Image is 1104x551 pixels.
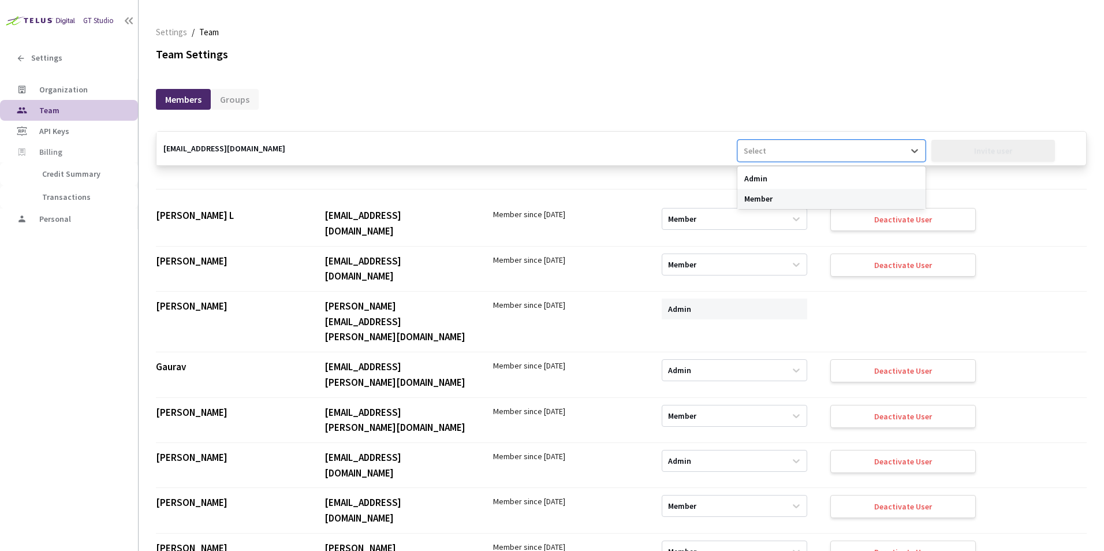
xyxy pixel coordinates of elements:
[42,192,91,202] span: Transactions
[493,208,639,221] div: Member since [DATE]
[493,450,639,463] div: Member since [DATE]
[744,145,766,157] div: Select
[974,146,1012,155] div: Invite user
[156,495,301,511] div: [PERSON_NAME]
[493,254,639,266] div: Member since [DATE]
[668,455,691,466] div: Admin
[737,169,925,189] div: Admin
[668,501,696,512] div: Member
[493,405,639,418] div: Member since [DATE]
[83,16,114,27] div: GT Studio
[325,254,470,284] div: [EMAIL_ADDRESS][DOMAIN_NAME]
[192,25,195,39] li: /
[156,405,301,420] div: [PERSON_NAME]
[493,359,639,372] div: Member since [DATE]
[668,365,691,376] div: Admin
[874,366,932,375] div: Deactivate User
[493,495,639,508] div: Member since [DATE]
[156,208,301,224] div: [PERSON_NAME] L
[156,299,301,314] div: [PERSON_NAME]
[325,359,470,390] div: [EMAIL_ADDRESS][PERSON_NAME][DOMAIN_NAME]
[154,25,189,38] a: Settings
[874,260,932,270] div: Deactivate User
[874,412,932,421] div: Deactivate User
[156,89,211,110] div: Members
[874,457,932,466] div: Deactivate User
[31,53,62,63] span: Settings
[668,410,696,421] div: Member
[211,89,259,110] div: Groups
[156,46,1087,63] div: Team Settings
[39,214,71,224] span: Personal
[39,147,62,157] span: Billing
[325,495,470,526] div: [EMAIL_ADDRESS][DOMAIN_NAME]
[39,84,88,95] span: Organization
[39,105,59,116] span: Team
[668,214,696,225] div: Member
[156,359,301,375] div: Gaurav
[325,405,470,435] div: [EMAIL_ADDRESS][PERSON_NAME][DOMAIN_NAME]
[737,189,925,209] div: Member
[325,299,470,345] div: [PERSON_NAME][EMAIL_ADDRESS][PERSON_NAME][DOMAIN_NAME]
[39,126,69,136] span: API Keys
[874,215,932,224] div: Deactivate User
[668,259,696,270] div: Member
[156,25,187,39] span: Settings
[156,254,301,269] div: [PERSON_NAME]
[325,208,470,239] div: [EMAIL_ADDRESS][DOMAIN_NAME]
[493,299,639,311] div: Member since [DATE]
[156,450,301,466] div: [PERSON_NAME]
[156,132,737,165] input: Enter an email you’d want to send an invite to
[42,169,100,179] span: Credit Summary
[874,502,932,511] div: Deactivate User
[325,450,470,481] div: [EMAIL_ADDRESS][DOMAIN_NAME]
[199,25,219,39] span: Team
